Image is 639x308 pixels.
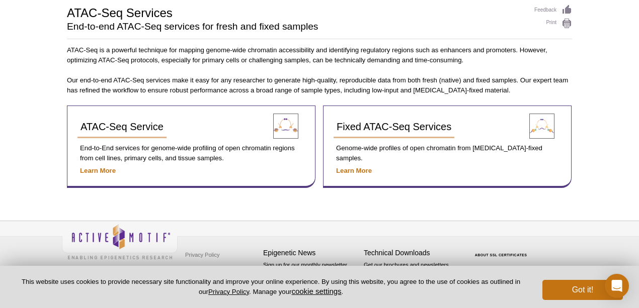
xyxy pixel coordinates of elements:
[62,221,178,262] img: Active Motif,
[529,114,554,139] img: Fixed ATAC-Seq Service
[263,261,359,295] p: Sign up for our monthly newsletter highlighting recent publications in the field of epigenetics.
[334,143,561,163] p: Genome-wide profiles of open chromatin from [MEDICAL_DATA]-fixed samples.
[542,280,623,300] button: Got it!
[364,249,459,257] h4: Technical Downloads
[337,121,451,132] span: Fixed ATAC-Seq Services
[183,262,235,277] a: Terms & Conditions
[534,5,572,16] a: Feedback
[605,274,629,298] div: Open Intercom Messenger
[67,45,572,65] p: ATAC-Seq is a powerful technique for mapping genome-wide chromatin accessibility and identifying ...
[67,5,524,20] h1: ATAC-Seq Services
[81,121,164,132] span: ATAC-Seq Service
[336,167,372,174] a: Learn More
[208,288,249,295] a: Privacy Policy
[80,167,116,174] a: Learn More
[77,116,167,138] a: ATAC-Seq Service
[77,143,305,163] p: End-to-End services for genome-wide profiling of open chromatin regions from cell lines, primary ...
[291,287,341,295] button: cookie settings
[183,247,222,262] a: Privacy Policy
[475,253,527,257] a: ABOUT SSL CERTIFICATES
[534,18,572,29] a: Print
[16,277,526,296] p: This website uses cookies to provide necessary site functionality and improve your online experie...
[364,261,459,286] p: Get our brochures and newsletters, or request them by mail.
[67,75,572,95] p: Our end-to-end ATAC-Seq services make it easy for any researcher to generate high-quality, reprod...
[464,239,540,261] table: Click to Verify - This site chose Symantec SSL for secure e-commerce and confidential communicati...
[67,22,524,31] h2: End-to-end ATAC-Seq services for fresh and fixed samples
[334,116,454,138] a: Fixed ATAC-Seq Services
[263,249,359,257] h4: Epigenetic News
[273,114,298,139] img: ATAC-Seq Service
